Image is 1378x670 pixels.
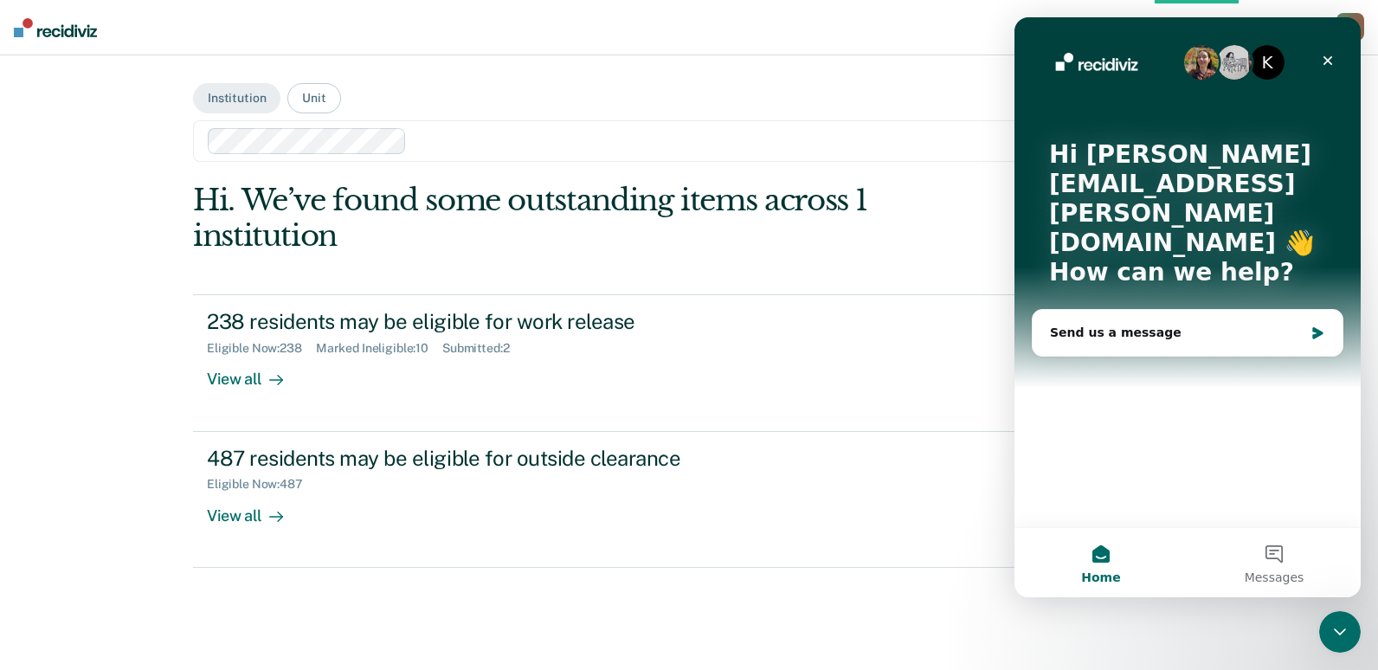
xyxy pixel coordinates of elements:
[193,83,280,113] button: Institution
[193,183,987,254] div: Hi. We’ve found some outstanding items across 1 institution
[1014,17,1361,597] iframe: Intercom live chat
[193,294,1185,431] a: 238 residents may be eligible for work releaseEligible Now:238Marked Ineligible:10Submitted:2View...
[442,341,524,356] div: Submitted : 2
[207,477,317,492] div: Eligible Now : 487
[1336,13,1364,41] button: M
[1319,611,1361,653] iframe: Intercom live chat
[207,356,304,390] div: View all
[193,432,1185,568] a: 487 residents may be eligible for outside clearanceEligible Now:487View all
[14,18,97,37] img: Recidiviz
[207,309,815,334] div: 238 residents may be eligible for work release
[207,446,815,471] div: 487 residents may be eligible for outside clearance
[287,83,340,113] button: Unit
[316,341,442,356] div: Marked Ineligible : 10
[207,492,304,525] div: View all
[207,341,316,356] div: Eligible Now : 238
